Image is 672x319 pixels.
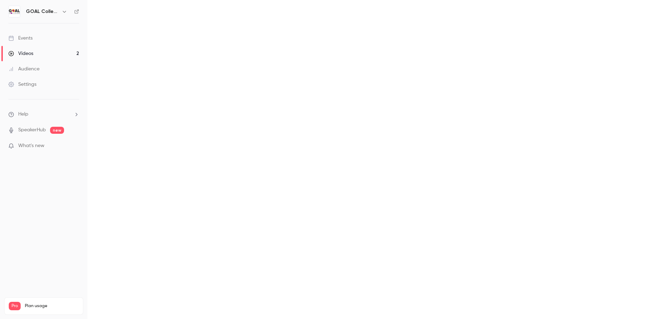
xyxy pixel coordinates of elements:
[8,35,33,42] div: Events
[18,111,28,118] span: Help
[9,6,20,17] img: GOAL College
[25,303,79,309] span: Plan usage
[8,111,79,118] li: help-dropdown-opener
[8,50,33,57] div: Videos
[26,8,59,15] h6: GOAL College
[18,126,46,134] a: SpeakerHub
[8,81,36,88] div: Settings
[50,127,64,134] span: new
[8,65,40,72] div: Audience
[71,143,79,149] iframe: Noticeable Trigger
[18,142,44,150] span: What's new
[9,302,21,310] span: Pro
